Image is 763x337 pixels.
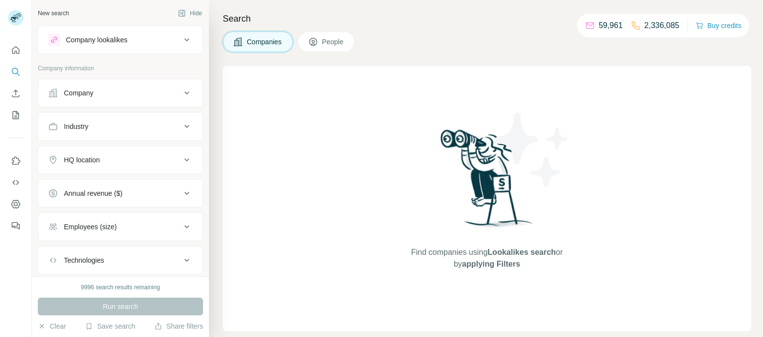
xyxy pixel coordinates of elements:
[38,28,203,52] button: Company lookalikes
[38,215,203,239] button: Employees (size)
[696,19,741,32] button: Buy credits
[247,37,283,47] span: Companies
[64,122,88,131] div: Industry
[8,217,24,235] button: Feedback
[8,195,24,213] button: Dashboard
[436,127,538,237] img: Surfe Illustration - Woman searching with binoculars
[171,6,209,21] button: Hide
[64,188,122,198] div: Annual revenue ($)
[64,155,100,165] div: HQ location
[64,255,104,265] div: Technologies
[64,88,93,98] div: Company
[38,182,203,205] button: Annual revenue ($)
[85,321,135,331] button: Save search
[8,41,24,59] button: Quick start
[8,152,24,170] button: Use Surfe on LinkedIn
[8,106,24,124] button: My lists
[487,105,576,194] img: Surfe Illustration - Stars
[38,9,69,18] div: New search
[38,115,203,138] button: Industry
[154,321,203,331] button: Share filters
[38,248,203,272] button: Technologies
[38,148,203,172] button: HQ location
[645,20,679,31] p: 2,336,085
[488,248,556,256] span: Lookalikes search
[8,63,24,81] button: Search
[66,35,127,45] div: Company lookalikes
[81,283,160,292] div: 9996 search results remaining
[8,174,24,191] button: Use Surfe API
[322,37,345,47] span: People
[38,81,203,105] button: Company
[64,222,117,232] div: Employees (size)
[38,321,66,331] button: Clear
[223,12,751,26] h4: Search
[38,64,203,73] p: Company information
[8,85,24,102] button: Enrich CSV
[462,260,520,268] span: applying Filters
[408,246,565,270] span: Find companies using or by
[599,20,623,31] p: 59,961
